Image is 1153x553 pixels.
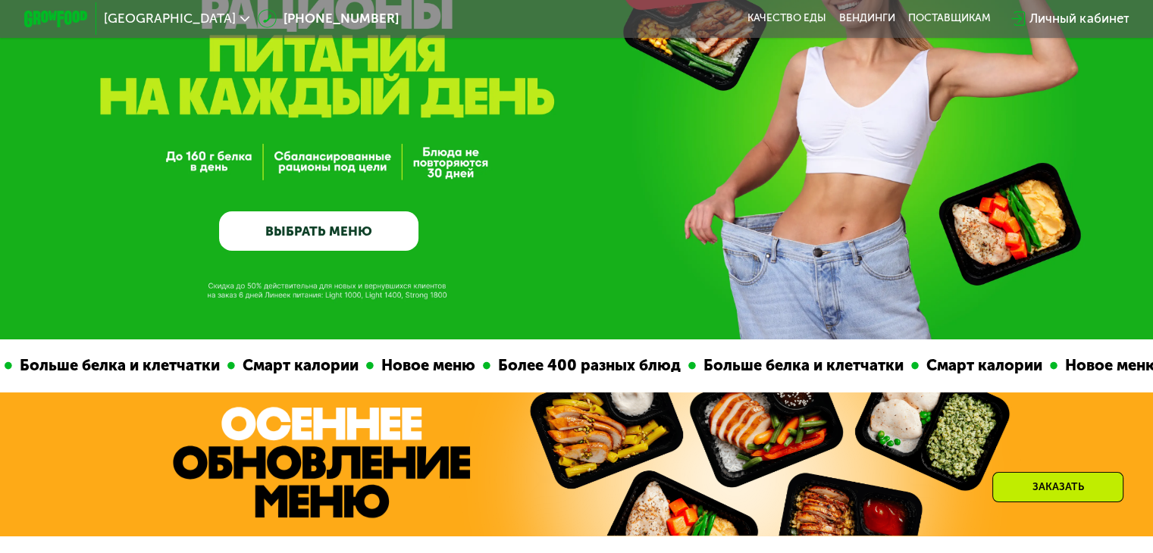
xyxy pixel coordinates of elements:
span: [GEOGRAPHIC_DATA] [104,12,236,25]
div: Больше белка и клетчатки [611,354,826,377]
a: Качество еды [747,12,826,25]
div: Новое меню [973,354,1082,377]
div: Смарт калории [834,354,965,377]
a: [PHONE_NUMBER] [258,9,399,28]
a: Вендинги [839,12,895,25]
div: Новое меню [289,354,398,377]
a: ВЫБРАТЬ МЕНЮ [219,211,418,252]
div: Более 400 разных блюд [406,354,603,377]
div: поставщикам [908,12,991,25]
div: Смарт калории [150,354,281,377]
div: Личный кабинет [1029,9,1129,28]
div: Заказать [992,472,1123,502]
